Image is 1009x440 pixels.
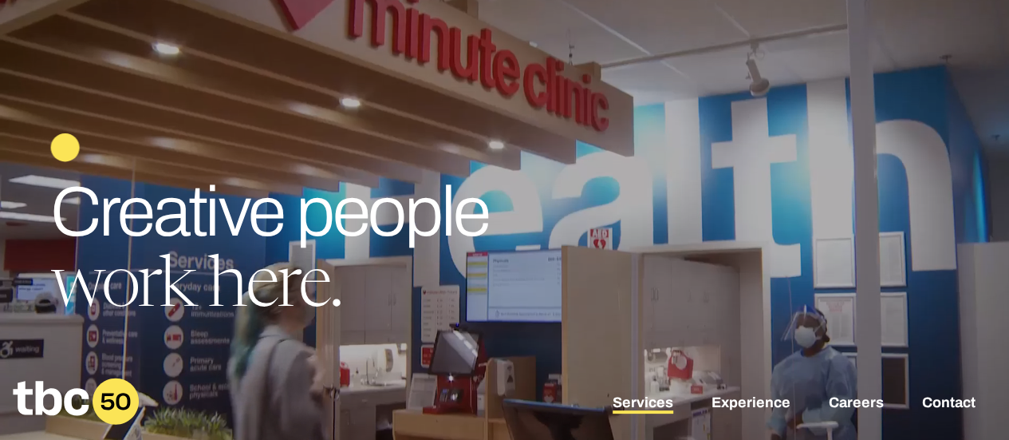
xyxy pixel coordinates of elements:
[829,394,884,414] a: Careers
[50,254,341,324] span: work here.
[13,414,139,430] a: Home
[922,394,975,414] a: Contact
[711,394,790,414] a: Experience
[50,174,488,250] span: Creative people
[613,394,673,414] a: Services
